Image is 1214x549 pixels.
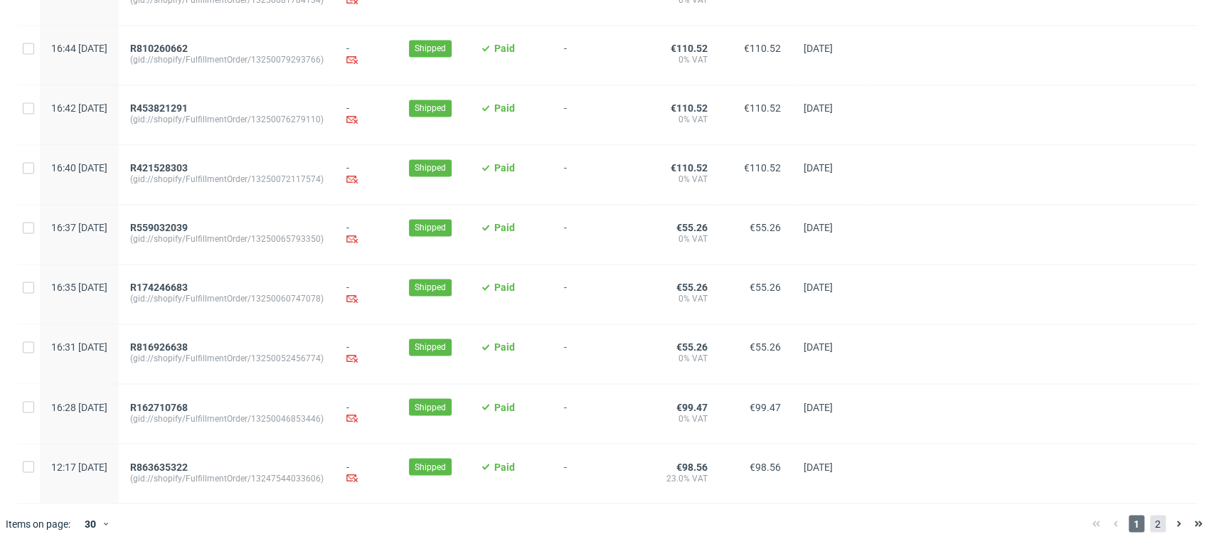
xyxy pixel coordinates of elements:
a: R421528303 [130,162,191,174]
span: (gid://shopify/FulfillmentOrder/13250072117574) [130,174,324,185]
span: €55.26 [676,341,708,353]
span: [DATE] [804,461,833,472]
span: (gid://shopify/FulfillmentOrder/13250079293766) [130,54,324,65]
span: - [564,461,634,486]
span: €110.52 [671,43,708,54]
span: (gid://shopify/FulfillmentOrder/13250060747078) [130,293,324,304]
div: 30 [76,513,102,533]
span: R421528303 [130,162,188,174]
span: - [564,102,634,127]
a: R559032039 [130,222,191,233]
span: 16:42 [DATE] [51,102,107,114]
span: Paid [494,102,515,114]
span: Shipped [415,221,446,234]
span: [DATE] [804,222,833,233]
span: [DATE] [804,401,833,412]
span: (gid://shopify/FulfillmentOrder/13250052456774) [130,353,324,364]
div: - [346,341,386,366]
span: R810260662 [130,43,188,54]
span: 0% VAT [656,54,708,65]
span: - [564,43,634,68]
span: 0% VAT [656,293,708,304]
div: - [346,222,386,247]
span: (gid://shopify/FulfillmentOrder/13250076279110) [130,114,324,125]
span: €55.26 [750,222,781,233]
span: Shipped [415,161,446,174]
span: €110.52 [744,43,781,54]
span: R863635322 [130,461,188,472]
span: (gid://shopify/FulfillmentOrder/13250046853446) [130,412,324,424]
span: 16:40 [DATE] [51,162,107,174]
span: €98.56 [750,461,781,472]
span: [DATE] [804,162,833,174]
span: (gid://shopify/FulfillmentOrder/13250065793350) [130,233,324,245]
span: [DATE] [804,282,833,293]
span: (gid://shopify/FulfillmentOrder/13247544033606) [130,472,324,484]
span: €110.52 [744,162,781,174]
span: Shipped [415,341,446,353]
span: €99.47 [750,401,781,412]
span: €55.26 [676,282,708,293]
a: R162710768 [130,401,191,412]
span: R453821291 [130,102,188,114]
span: Paid [494,401,515,412]
div: - [346,43,386,68]
div: - [346,162,386,187]
span: €99.47 [676,401,708,412]
span: 16:44 [DATE] [51,43,107,54]
span: 0% VAT [656,233,708,245]
span: [DATE] [804,43,833,54]
span: Paid [494,43,515,54]
span: 16:35 [DATE] [51,282,107,293]
div: - [346,461,386,486]
span: R174246683 [130,282,188,293]
span: Paid [494,341,515,353]
span: Paid [494,222,515,233]
span: 0% VAT [656,174,708,185]
span: 0% VAT [656,114,708,125]
span: Items on page: [6,516,70,531]
span: 1 [1129,515,1144,532]
span: Paid [494,461,515,472]
span: 0% VAT [656,353,708,364]
a: R174246683 [130,282,191,293]
span: - [564,401,634,426]
span: 16:31 [DATE] [51,341,107,353]
span: R816926638 [130,341,188,353]
a: R863635322 [130,461,191,472]
div: - [346,282,386,307]
span: Shipped [415,281,446,294]
span: Shipped [415,42,446,55]
div: - [346,401,386,426]
span: Shipped [415,460,446,473]
span: 16:37 [DATE] [51,222,107,233]
a: R816926638 [130,341,191,353]
span: R162710768 [130,401,188,412]
span: [DATE] [804,102,833,114]
span: €98.56 [676,461,708,472]
span: 23.0% VAT [656,472,708,484]
span: 2 [1150,515,1166,532]
span: €110.52 [744,102,781,114]
span: - [564,162,634,187]
span: Paid [494,282,515,293]
a: R453821291 [130,102,191,114]
span: Paid [494,162,515,174]
span: - [564,341,634,366]
span: [DATE] [804,341,833,353]
span: 16:28 [DATE] [51,401,107,412]
span: - [564,222,634,247]
span: Shipped [415,102,446,114]
span: R559032039 [130,222,188,233]
span: - [564,282,634,307]
span: €55.26 [750,341,781,353]
a: R810260662 [130,43,191,54]
div: - [346,102,386,127]
span: 12:17 [DATE] [51,461,107,472]
span: €55.26 [676,222,708,233]
span: €110.52 [671,162,708,174]
span: €55.26 [750,282,781,293]
span: Shipped [415,400,446,413]
span: €110.52 [671,102,708,114]
span: 0% VAT [656,412,708,424]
